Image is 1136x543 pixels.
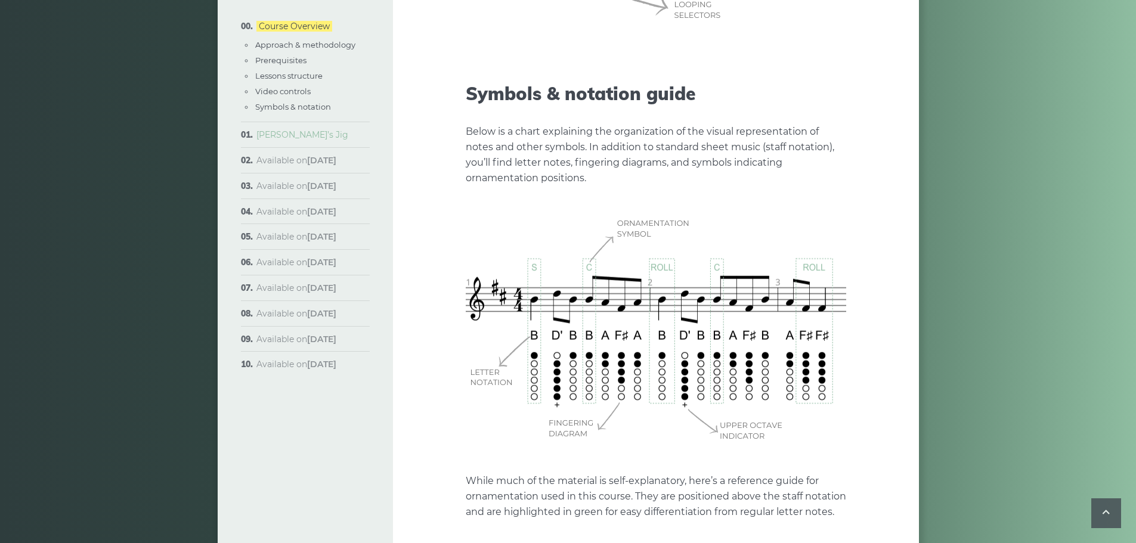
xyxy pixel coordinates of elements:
strong: [DATE] [307,359,336,370]
span: Available on [256,283,336,293]
a: Lessons structure [255,71,323,80]
a: [PERSON_NAME]’s Jig [256,129,348,140]
strong: [DATE] [307,334,336,345]
span: Available on [256,359,336,370]
a: Video controls [255,86,311,96]
strong: [DATE] [307,257,336,268]
p: Below is a chart explaining the organization of the visual representation of notes and other symb... [466,124,846,186]
strong: [DATE] [307,155,336,166]
a: Prerequisites [255,55,307,65]
h2: Symbols & notation guide [466,83,846,104]
strong: [DATE] [307,308,336,319]
a: Approach & methodology [255,40,355,49]
a: Symbols & notation [255,102,331,111]
strong: [DATE] [307,283,336,293]
span: Available on [256,257,336,268]
a: Course Overview [256,21,332,32]
span: Available on [256,231,336,242]
p: While much of the material is self-explanatory, here’s a reference guide for ornamentation used i... [466,473,846,520]
strong: [DATE] [307,206,336,217]
strong: [DATE] [307,181,336,191]
strong: [DATE] [307,231,336,242]
span: Available on [256,155,336,166]
span: Available on [256,181,336,191]
span: Available on [256,334,336,345]
span: Available on [256,206,336,217]
span: Available on [256,308,336,319]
